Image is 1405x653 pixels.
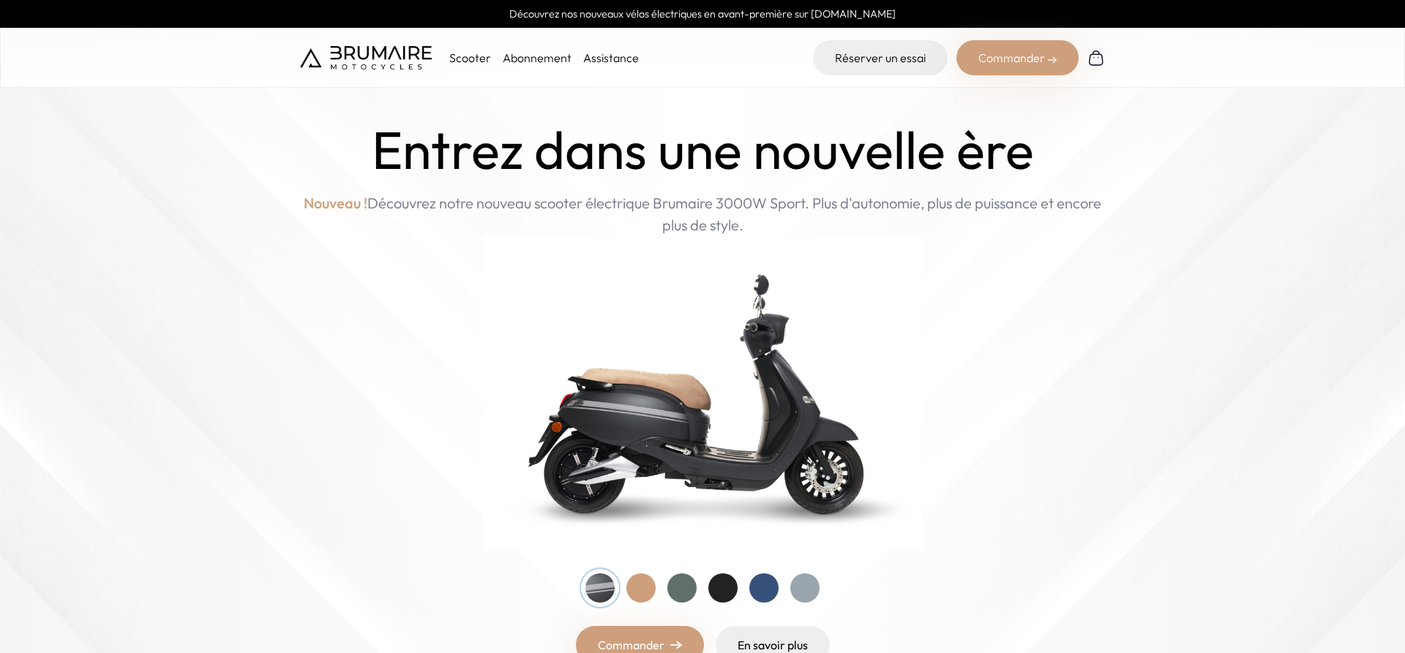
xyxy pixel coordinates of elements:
img: right-arrow.png [670,641,682,649]
img: Brumaire Motocycles [300,46,432,69]
p: Découvrez notre nouveau scooter électrique Brumaire 3000W Sport. Plus d'autonomie, plus de puissa... [300,192,1105,236]
a: Réserver un essai [813,40,948,75]
img: Panier [1087,49,1105,67]
a: Abonnement [503,50,572,65]
p: Scooter [449,49,491,67]
img: right-arrow-2.png [1048,56,1057,64]
div: Commander [956,40,1079,75]
a: Assistance [583,50,639,65]
h1: Entrez dans une nouvelle ère [372,120,1034,181]
span: Nouveau ! [304,192,367,214]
